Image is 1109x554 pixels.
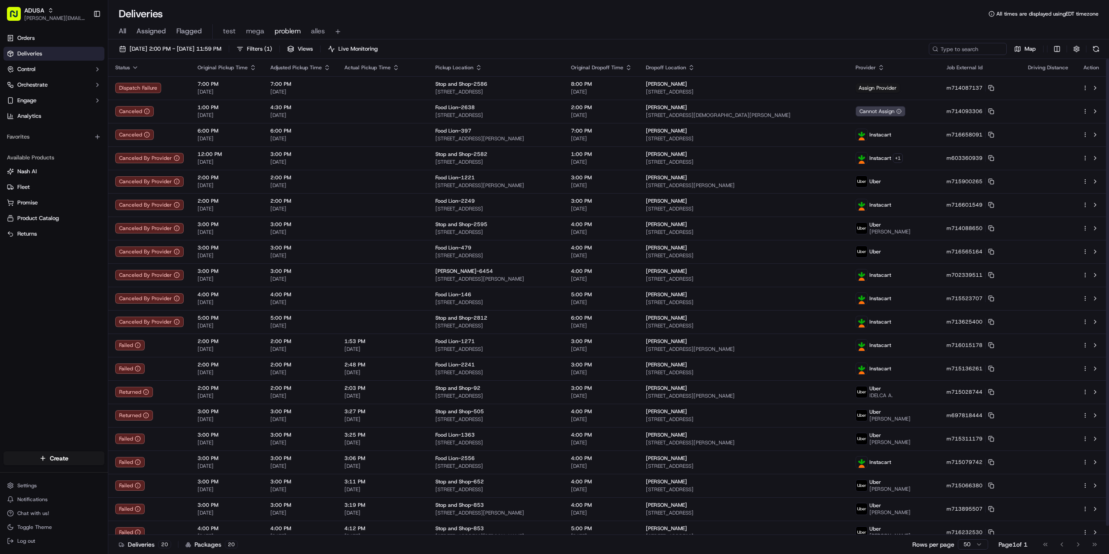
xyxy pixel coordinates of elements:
[869,201,891,208] span: Instacart
[198,229,256,236] span: [DATE]
[435,104,475,111] span: Food Lion-2638
[119,26,126,36] span: All
[198,104,256,111] span: 1:00 PM
[7,199,101,207] a: Promise
[115,270,184,280] div: Canceled By Provider
[115,434,145,444] button: Failed
[198,252,256,259] span: [DATE]
[3,507,104,519] button: Chat with us!
[270,159,331,165] span: [DATE]
[115,363,145,374] button: Failed
[856,363,867,374] img: profile_instacart_ahold_partner.png
[298,45,313,53] span: Views
[646,221,687,228] span: [PERSON_NAME]
[270,112,331,119] span: [DATE]
[856,129,867,140] img: profile_instacart_ahold_partner.png
[947,482,983,489] span: m715066380
[3,535,104,547] button: Log out
[856,269,867,281] img: profile_instacart_ahold_partner.png
[17,199,38,207] span: Promise
[435,299,557,306] span: [STREET_ADDRESS]
[435,182,557,189] span: [STREET_ADDRESS][PERSON_NAME]
[856,246,867,257] img: profile_uber_ahold_partner.png
[115,457,145,467] div: Failed
[198,322,256,329] span: [DATE]
[198,174,256,181] span: 2:00 PM
[435,221,487,228] span: Stop and Shop-2595
[947,272,983,279] span: m702339511
[947,84,994,91] button: m714087137
[270,64,322,71] span: Adjusted Pickup Time
[275,26,301,36] span: problem
[7,183,101,191] a: Fleet
[115,340,145,350] div: Failed
[198,159,256,165] span: [DATE]
[856,433,867,444] img: profile_uber_ahold_partner.png
[17,34,35,42] span: Orders
[646,268,687,275] span: [PERSON_NAME]
[270,275,331,282] span: [DATE]
[435,127,471,134] span: Food Lion-397
[435,229,557,236] span: [STREET_ADDRESS]
[270,205,331,212] span: [DATE]
[646,127,687,134] span: [PERSON_NAME]
[947,155,994,162] button: m603360939
[198,338,256,345] span: 2:00 PM
[24,15,86,22] span: [PERSON_NAME][EMAIL_ADDRESS][PERSON_NAME][DOMAIN_NAME]
[947,412,994,419] button: m697818444
[270,229,331,236] span: [DATE]
[17,496,48,503] span: Notifications
[856,386,867,398] img: profile_uber_ahold_partner.png
[115,176,184,187] div: Canceled By Provider
[856,316,867,327] img: profile_instacart_ahold_partner.png
[947,365,983,372] span: m715136261
[17,168,37,175] span: Nash AI
[435,64,473,71] span: Pickup Location
[7,214,101,222] a: Product Catalog
[947,201,994,208] button: m716601549
[646,135,842,142] span: [STREET_ADDRESS]
[198,244,256,251] span: 3:00 PM
[869,272,891,279] span: Instacart
[856,83,900,93] span: Assign Provider
[571,104,632,111] span: 2:00 PM
[115,200,184,210] div: Canceled By Provider
[115,246,184,257] button: Canceled By Provider
[571,112,632,119] span: [DATE]
[435,81,487,87] span: Stop and Shop-2586
[115,387,153,397] button: Returned
[947,389,983,395] span: m715028744
[947,108,983,115] span: m714093306
[115,43,225,55] button: [DATE] 2:00 PM - [DATE] 11:59 PM
[270,299,331,306] span: [DATE]
[571,275,632,282] span: [DATE]
[646,88,842,95] span: [STREET_ADDRESS]
[869,155,891,162] span: Instacart
[115,410,153,421] button: Returned
[7,168,101,175] a: Nash AI
[646,182,842,189] span: [STREET_ADDRESS][PERSON_NAME]
[198,135,256,142] span: [DATE]
[17,50,42,58] span: Deliveries
[246,26,264,36] span: mega
[947,529,994,536] button: m716232530
[856,527,867,538] img: profile_uber_ahold_partner.png
[17,112,41,120] span: Analytics
[270,174,331,181] span: 2:00 PM
[856,106,905,117] button: Cannot Assign
[646,81,687,87] span: [PERSON_NAME]
[869,318,891,325] span: Instacart
[17,524,52,531] span: Toggle Theme
[947,365,994,372] button: m715136261
[947,505,983,512] span: m713895507
[856,480,867,491] img: profile_uber_ahold_partner.png
[3,451,104,465] button: Create
[947,178,994,185] button: m715900265
[947,318,983,325] span: m713625400
[198,275,256,282] span: [DATE]
[3,78,104,92] button: Orchestrate
[17,97,36,104] span: Engage
[571,182,632,189] span: [DATE]
[115,106,154,117] button: Canceled
[947,505,994,512] button: m713895507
